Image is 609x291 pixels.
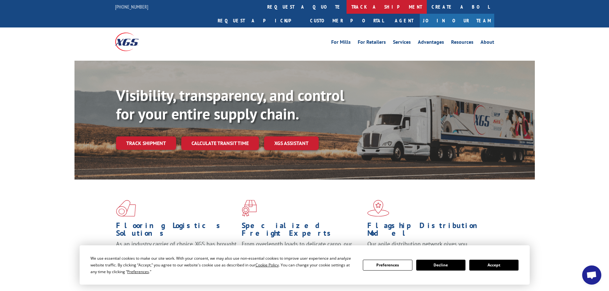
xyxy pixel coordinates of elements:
[90,255,355,275] div: We use essential cookies to make our site work. With your consent, we may also use non-essential ...
[469,260,519,271] button: Accept
[115,4,148,10] a: [PHONE_NUMBER]
[181,136,259,150] a: Calculate transit time
[582,265,601,285] div: Open chat
[255,262,279,268] span: Cookie Policy
[331,40,351,47] a: For Mills
[367,200,389,217] img: xgs-icon-flagship-distribution-model-red
[480,40,494,47] a: About
[264,136,319,150] a: XGS ASSISTANT
[358,40,386,47] a: For Retailers
[367,222,488,240] h1: Flagship Distribution Model
[363,260,412,271] button: Preferences
[242,200,257,217] img: xgs-icon-focused-on-flooring-red
[213,14,305,27] a: Request a pickup
[388,14,420,27] a: Agent
[416,260,465,271] button: Decline
[116,200,136,217] img: xgs-icon-total-supply-chain-intelligence-red
[242,222,363,240] h1: Specialized Freight Experts
[418,40,444,47] a: Advantages
[116,85,344,124] b: Visibility, transparency, and control for your entire supply chain.
[451,40,473,47] a: Resources
[116,240,237,263] span: As an industry carrier of choice, XGS has brought innovation and dedication to flooring logistics...
[80,245,530,285] div: Cookie Consent Prompt
[116,222,237,240] h1: Flooring Logistics Solutions
[393,40,411,47] a: Services
[420,14,494,27] a: Join Our Team
[127,269,149,274] span: Preferences
[305,14,388,27] a: Customer Portal
[242,240,363,269] p: From overlength loads to delicate cargo, our experienced staff knows the best way to move your fr...
[367,240,485,255] span: Our agile distribution network gives you nationwide inventory management on demand.
[116,136,176,150] a: Track shipment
